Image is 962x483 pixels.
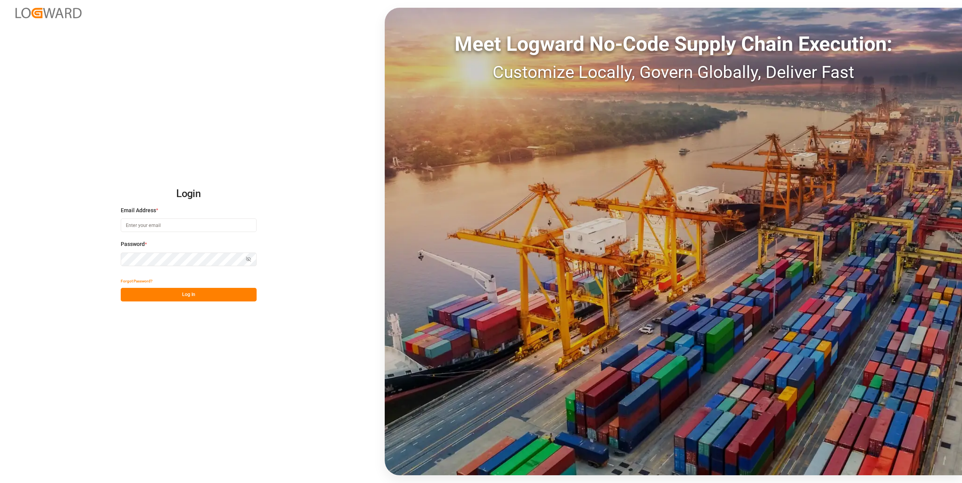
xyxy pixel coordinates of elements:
div: Customize Locally, Govern Globally, Deliver Fast [385,59,962,85]
span: Email Address [121,206,156,215]
button: Log In [121,288,257,301]
h2: Login [121,182,257,206]
div: Meet Logward No-Code Supply Chain Execution: [385,29,962,59]
span: Password [121,240,145,248]
img: Logward_new_orange.png [16,8,82,18]
button: Forgot Password? [121,274,153,288]
input: Enter your email [121,218,257,232]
